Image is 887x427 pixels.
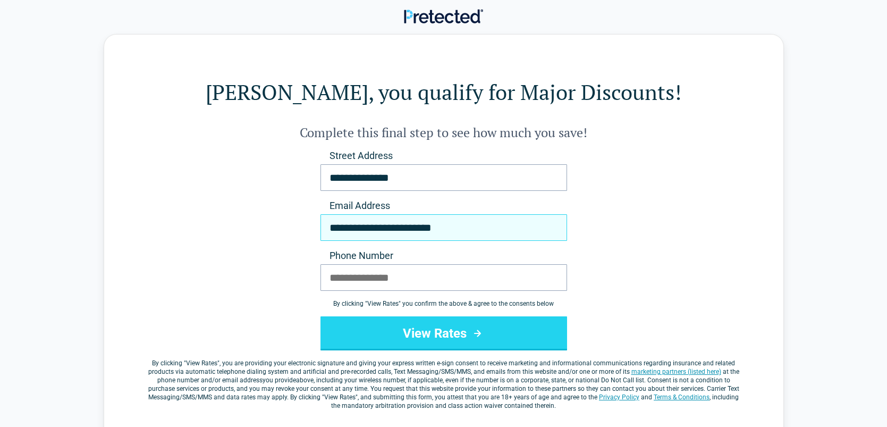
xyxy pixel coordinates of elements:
label: Street Address [320,149,567,162]
a: marketing partners (listed here) [631,368,721,375]
span: View Rates [186,359,217,367]
label: By clicking " ", you are providing your electronic signature and giving your express written e-si... [147,359,741,410]
h1: [PERSON_NAME], you qualify for Major Discounts! [147,77,741,107]
label: Email Address [320,199,567,212]
a: Privacy Policy [599,393,639,401]
div: By clicking " View Rates " you confirm the above & agree to the consents below [320,299,567,308]
h2: Complete this final step to see how much you save! [147,124,741,141]
button: View Rates [320,316,567,350]
a: Terms & Conditions [654,393,709,401]
label: Phone Number [320,249,567,262]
